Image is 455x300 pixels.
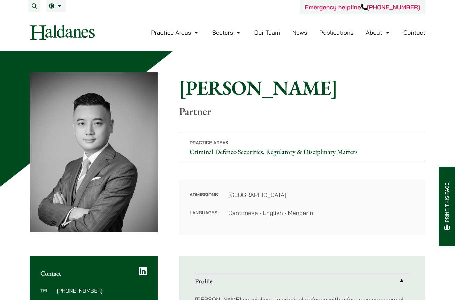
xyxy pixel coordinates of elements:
p: • [179,132,425,162]
a: Contact [403,29,425,36]
a: Profile [195,272,409,290]
a: Emergency helpline[PHONE_NUMBER] [305,3,420,11]
a: Our Team [254,29,280,36]
span: Practice Areas [190,140,228,146]
a: Practice Areas [151,29,200,36]
dt: Admissions [190,190,218,208]
a: LinkedIn [139,267,147,276]
a: News [292,29,307,36]
p: Partner [179,105,425,118]
h1: [PERSON_NAME] [179,76,425,100]
dt: Languages [190,208,218,217]
img: Logo of Haldanes [30,25,95,40]
a: EN [49,3,63,9]
dd: Cantonese • English • Mandarin [228,208,415,217]
a: Securities, Regulatory & Disciplinary Matters [238,147,357,156]
dd: [GEOGRAPHIC_DATA] [228,190,415,199]
dd: [PHONE_NUMBER] [57,288,147,293]
a: Sectors [212,29,242,36]
h2: Contact [40,269,147,277]
a: Publications [319,29,354,36]
a: Criminal Defence [190,147,236,156]
a: About [366,29,391,36]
